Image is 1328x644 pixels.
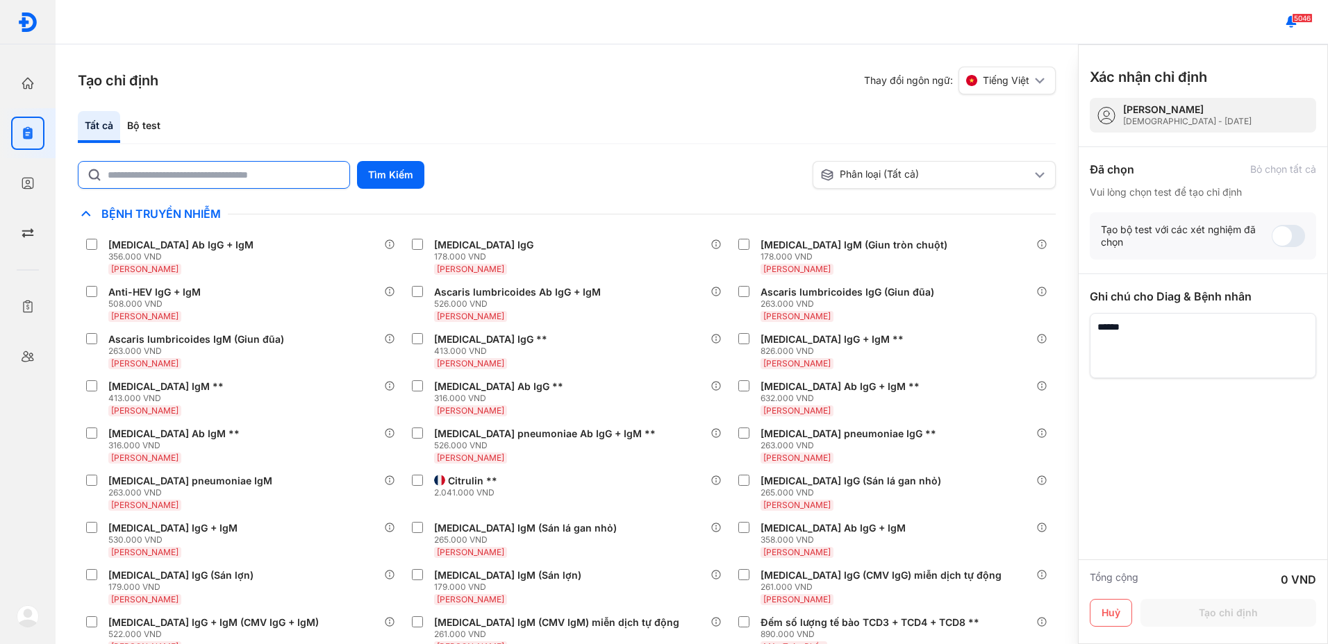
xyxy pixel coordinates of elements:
[108,582,259,593] div: 179.000 VND
[761,487,947,498] div: 265.000 VND
[108,569,254,582] div: [MEDICAL_DATA] IgG (Sán lợn)
[111,452,179,463] span: [PERSON_NAME]
[761,251,953,262] div: 178.000 VND
[437,594,504,604] span: [PERSON_NAME]
[1090,288,1316,305] div: Ghi chú cho Diag & Bệnh nhân
[111,264,179,274] span: [PERSON_NAME]
[120,111,167,143] div: Bộ test
[108,440,245,451] div: 316.000 VND
[108,380,224,393] div: [MEDICAL_DATA] IgM **
[1250,163,1316,176] div: Bỏ chọn tất cả
[108,629,324,640] div: 522.000 VND
[761,427,936,440] div: [MEDICAL_DATA] pneumoniae IgG **
[108,393,229,404] div: 413.000 VND
[111,594,179,604] span: [PERSON_NAME]
[108,522,238,534] div: [MEDICAL_DATA] IgG + IgM
[761,393,925,404] div: 632.000 VND
[94,207,228,221] span: Bệnh Truyền Nhiễm
[763,500,831,510] span: [PERSON_NAME]
[437,452,504,463] span: [PERSON_NAME]
[761,333,904,346] div: [MEDICAL_DATA] IgG + IgM **
[108,475,272,487] div: [MEDICAL_DATA] pneumoniae IgM
[761,475,941,487] div: [MEDICAL_DATA] IgG (Sán lá gan nhỏ)
[761,582,1007,593] div: 261.000 VND
[108,239,254,251] div: [MEDICAL_DATA] Ab IgG + IgM
[1090,599,1132,627] button: Huỷ
[1281,571,1316,588] div: 0 VND
[761,440,942,451] div: 263.000 VND
[111,500,179,510] span: [PERSON_NAME]
[761,239,947,251] div: [MEDICAL_DATA] IgM (Giun tròn chuột)
[1123,103,1252,116] div: [PERSON_NAME]
[111,311,179,321] span: [PERSON_NAME]
[761,346,909,357] div: 826.000 VND
[1123,116,1252,127] div: [DEMOGRAPHIC_DATA] - [DATE]
[111,547,179,557] span: [PERSON_NAME]
[1140,599,1316,627] button: Tạo chỉ định
[761,616,979,629] div: Đếm số lượng tế bào TCD3 + TCD4 + TCD8 **
[17,12,38,33] img: logo
[434,522,617,534] div: [MEDICAL_DATA] IgM (Sán lá gan nhỏ)
[1292,13,1313,23] span: 5046
[434,333,547,346] div: [MEDICAL_DATA] IgG **
[437,311,504,321] span: [PERSON_NAME]
[763,311,831,321] span: [PERSON_NAME]
[434,629,685,640] div: 261.000 VND
[108,427,240,440] div: [MEDICAL_DATA] Ab IgM **
[434,616,679,629] div: [MEDICAL_DATA] IgM (CMV IgM) miễn dịch tự động
[108,487,278,498] div: 263.000 VND
[437,547,504,557] span: [PERSON_NAME]
[1101,223,1272,248] div: Tạo bộ test với các xét nghiệm đã chọn
[434,582,587,593] div: 179.000 VND
[1090,186,1316,198] div: Vui lòng chọn test để tạo chỉ định
[108,298,206,310] div: 508.000 VND
[111,405,179,416] span: [PERSON_NAME]
[434,440,661,451] div: 526.000 VND
[437,358,504,368] span: [PERSON_NAME]
[434,534,622,545] div: 265.000 VND
[434,380,563,393] div: [MEDICAL_DATA] Ab IgG **
[108,616,319,629] div: [MEDICAL_DATA] IgG + IgM (CMV IgG + IgM)
[17,605,39,627] img: logo
[761,569,1002,582] div: [MEDICAL_DATA] IgG (CMV IgG) miễn dịch tự động
[434,569,581,582] div: [MEDICAL_DATA] IgM (Sán lợn)
[761,534,911,545] div: 358.000 VND
[434,427,656,440] div: [MEDICAL_DATA] pneumoniae Ab IgG + IgM **
[761,629,985,640] div: 890.000 VND
[434,286,601,298] div: Ascaris lumbricoides Ab IgG + IgM
[761,298,940,310] div: 263.000 VND
[111,358,179,368] span: [PERSON_NAME]
[1090,571,1138,588] div: Tổng cộng
[434,393,569,404] div: 316.000 VND
[761,380,920,393] div: [MEDICAL_DATA] Ab IgG + IgM **
[448,475,497,487] div: Citrulin **
[78,71,158,90] h3: Tạo chỉ định
[763,547,831,557] span: [PERSON_NAME]
[1090,67,1207,87] h3: Xác nhận chỉ định
[108,286,201,298] div: Anti-HEV IgG + IgM
[434,239,533,251] div: [MEDICAL_DATA] IgG
[763,405,831,416] span: [PERSON_NAME]
[437,405,504,416] span: [PERSON_NAME]
[763,264,831,274] span: [PERSON_NAME]
[437,264,504,274] span: [PERSON_NAME]
[78,111,120,143] div: Tất cả
[108,333,284,346] div: Ascaris lumbricoides IgM (Giun đũa)
[1090,161,1134,178] div: Đã chọn
[864,67,1056,94] div: Thay đổi ngôn ngữ:
[108,346,290,357] div: 263.000 VND
[434,346,553,357] div: 413.000 VND
[763,452,831,463] span: [PERSON_NAME]
[357,161,424,189] button: Tìm Kiếm
[761,522,906,534] div: [MEDICAL_DATA] Ab IgG + IgM
[108,534,243,545] div: 530.000 VND
[763,594,831,604] span: [PERSON_NAME]
[820,168,1031,182] div: Phân loại (Tất cả)
[434,251,539,262] div: 178.000 VND
[761,286,934,298] div: Ascaris lumbricoides IgG (Giun đũa)
[108,251,259,262] div: 356.000 VND
[983,74,1029,87] span: Tiếng Việt
[763,358,831,368] span: [PERSON_NAME]
[434,487,503,498] div: 2.041.000 VND
[434,298,606,310] div: 526.000 VND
